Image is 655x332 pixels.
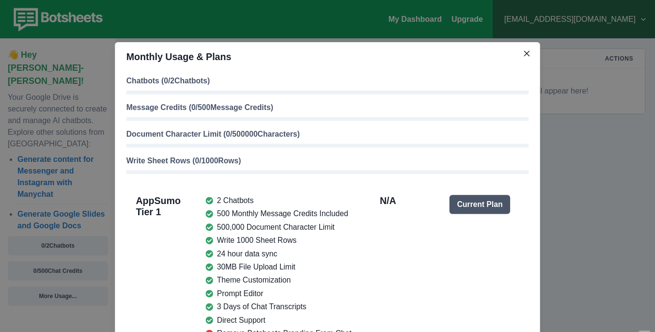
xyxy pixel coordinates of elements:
li: 500,000 Document Character Limit [205,221,351,233]
header: Monthly Usage & Plans [115,42,540,72]
button: Close [519,46,534,61]
li: Direct Support [205,315,351,326]
li: 30MB File Upload Limit [205,261,351,273]
li: 3 Days of Chat Transcripts [205,301,351,313]
li: 2 Chatbots [205,195,351,206]
li: Prompt Editor [205,288,351,300]
li: Theme Customization [205,275,351,286]
p: Document Character Limit ( 0 / 500000 Characters) [126,128,529,140]
p: Write Sheet Rows ( 0 / 1000 Rows) [126,155,529,167]
button: Current Plan [450,195,510,214]
p: Message Credits ( 0 / 500 Message Credits) [126,102,529,113]
li: Write 1000 Sheet Rows [205,235,351,247]
li: 24 hour data sync [205,248,351,260]
p: Chatbots ( 0 / 2 Chatbots) [126,76,529,87]
li: 500 Monthly Message Credits Included [205,208,351,220]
